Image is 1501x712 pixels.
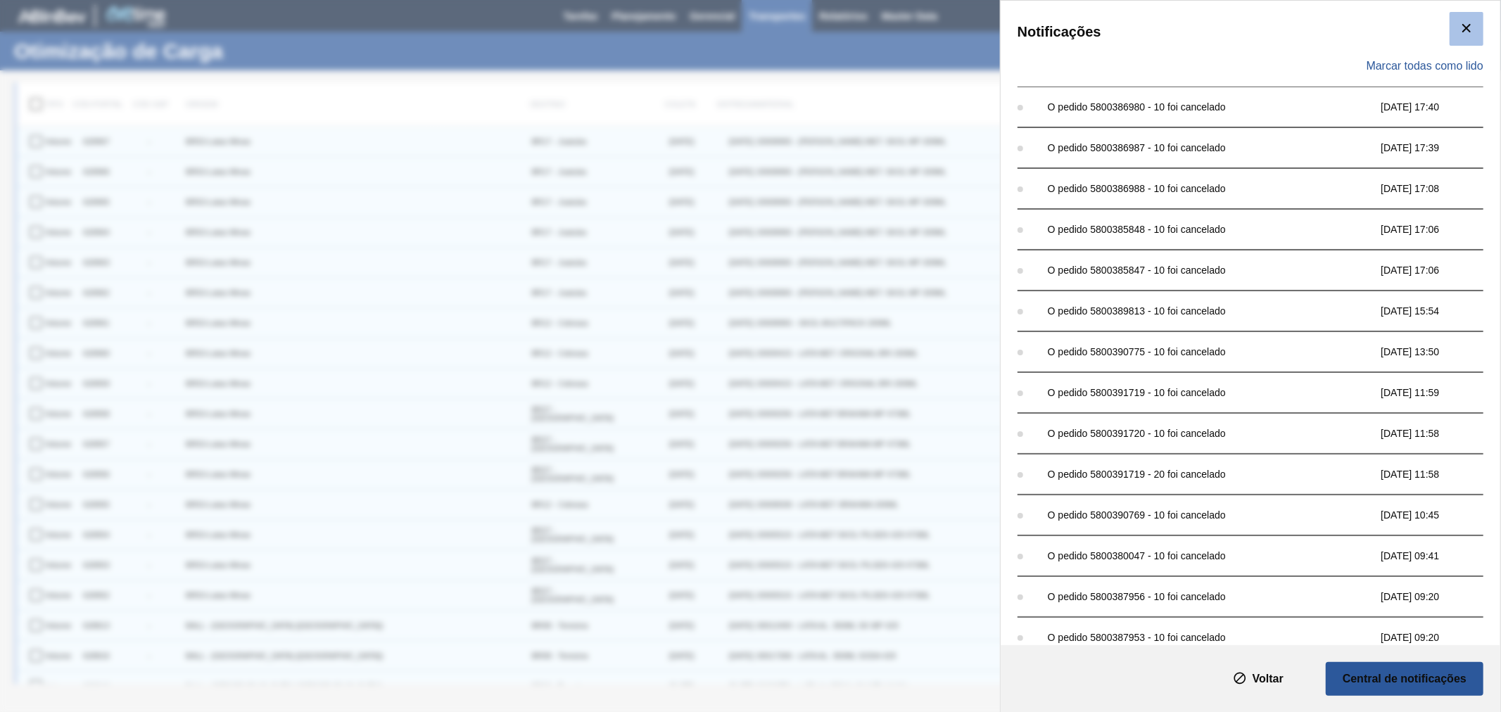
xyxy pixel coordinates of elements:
div: O pedido 5800386987 - 10 foi cancelado [1048,142,1374,153]
span: [DATE] 15:54 [1381,305,1497,317]
div: O pedido 5800380047 - 10 foi cancelado [1048,550,1374,561]
span: [DATE] 09:20 [1381,632,1497,643]
span: [DATE] 11:58 [1381,428,1497,439]
div: O pedido 5800386988 - 10 foi cancelado [1048,183,1374,194]
span: [DATE] 09:41 [1381,550,1497,561]
div: O pedido 5800391719 - 10 foi cancelado [1048,387,1374,398]
span: [DATE] 17:06 [1381,265,1497,276]
div: O pedido 5800391719 - 20 foi cancelado [1048,469,1374,480]
div: O pedido 5800385848 - 10 foi cancelado [1048,224,1374,235]
div: O pedido 5800385847 - 10 foi cancelado [1048,265,1374,276]
div: O pedido 5800387953 - 10 foi cancelado [1048,632,1374,643]
span: [DATE] 17:06 [1381,224,1497,235]
span: [DATE] 13:50 [1381,346,1497,357]
span: [DATE] 11:58 [1381,469,1497,480]
div: O pedido 5800391720 - 10 foi cancelado [1048,428,1374,439]
span: Marcar todas como lido [1367,60,1483,72]
div: O pedido 5800389813 - 10 foi cancelado [1048,305,1374,317]
span: [DATE] 17:40 [1381,101,1497,113]
span: [DATE] 11:59 [1381,387,1497,398]
div: O pedido 5800387956 - 10 foi cancelado [1048,591,1374,602]
div: O pedido 5800390775 - 10 foi cancelado [1048,346,1374,357]
span: [DATE] 10:45 [1381,509,1497,521]
div: O pedido 5800390769 - 10 foi cancelado [1048,509,1374,521]
span: [DATE] 09:20 [1381,591,1497,602]
span: [DATE] 17:08 [1381,183,1497,194]
span: [DATE] 17:39 [1381,142,1497,153]
div: O pedido 5800386980 - 10 foi cancelado [1048,101,1374,113]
